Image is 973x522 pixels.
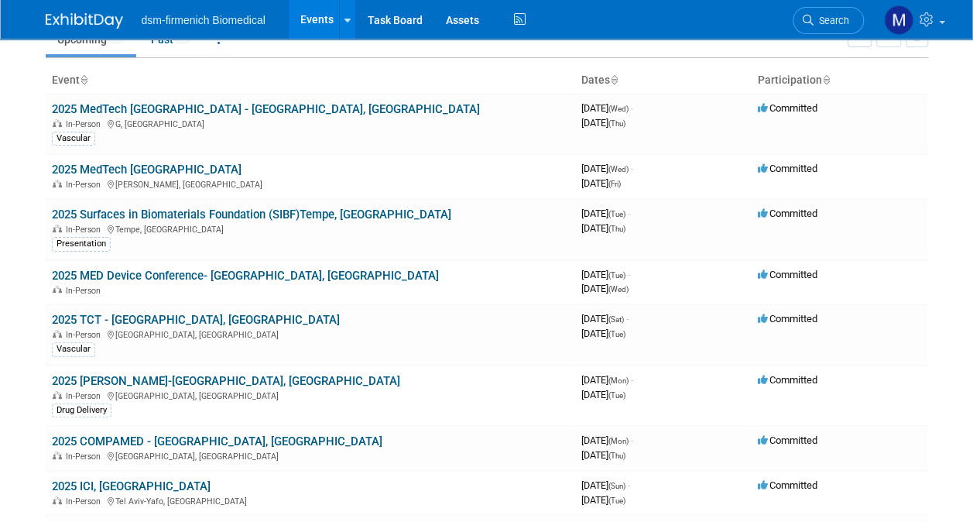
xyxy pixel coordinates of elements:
span: [DATE] [581,328,625,339]
span: Committed [758,313,817,325]
span: (Wed) [608,105,629,113]
img: In-Person Event [53,119,62,127]
span: - [626,313,629,325]
span: Search [814,15,849,26]
div: [PERSON_NAME], [GEOGRAPHIC_DATA] [52,177,569,190]
span: (Fri) [608,180,621,188]
img: In-Person Event [53,496,62,504]
a: 2025 COMPAMED - [GEOGRAPHIC_DATA], [GEOGRAPHIC_DATA] [52,434,382,448]
img: In-Person Event [53,286,62,294]
div: [GEOGRAPHIC_DATA], [GEOGRAPHIC_DATA] [52,328,569,340]
img: In-Person Event [53,180,62,187]
span: In-Person [66,180,105,190]
th: Event [46,67,575,94]
span: In-Person [66,391,105,401]
span: dsm-firmenich Biomedical [142,14,266,26]
span: (Sun) [608,482,625,490]
a: 2025 MedTech [GEOGRAPHIC_DATA] - [GEOGRAPHIC_DATA], [GEOGRAPHIC_DATA] [52,102,480,116]
a: 2025 Surfaces in Biomaterials Foundation (SIBF)Tempe, [GEOGRAPHIC_DATA] [52,208,451,222]
img: ExhibitDay [46,13,123,29]
span: In-Person [66,452,105,462]
span: In-Person [66,225,105,235]
span: [DATE] [581,374,633,386]
div: [GEOGRAPHIC_DATA], [GEOGRAPHIC_DATA] [52,449,569,462]
img: In-Person Event [53,452,62,459]
span: Committed [758,434,817,446]
span: Committed [758,374,817,386]
div: Vascular [52,132,95,146]
span: - [631,434,633,446]
a: Search [793,7,864,34]
a: Sort by Start Date [610,74,618,86]
a: Sort by Participation Type [822,74,830,86]
img: In-Person Event [53,225,62,232]
span: (Tue) [608,271,625,280]
div: Vascular [52,342,95,356]
span: Committed [758,269,817,280]
span: (Thu) [608,452,625,460]
div: Drug Delivery [52,404,111,417]
span: (Mon) [608,437,629,445]
div: Tempe, [GEOGRAPHIC_DATA] [52,222,569,235]
th: Participation [752,67,928,94]
span: - [631,374,633,386]
span: - [628,269,630,280]
span: Committed [758,208,817,219]
th: Dates [575,67,752,94]
a: 2025 ICI, [GEOGRAPHIC_DATA] [52,479,211,493]
span: [DATE] [581,269,630,280]
a: 2025 MED Device Conference- [GEOGRAPHIC_DATA], [GEOGRAPHIC_DATA] [52,269,439,283]
a: Sort by Event Name [80,74,87,86]
span: In-Person [66,496,105,507]
span: - [631,163,633,174]
span: [DATE] [581,494,625,506]
span: [DATE] [581,163,633,174]
span: [DATE] [581,313,629,325]
span: - [628,208,630,219]
div: [GEOGRAPHIC_DATA], [GEOGRAPHIC_DATA] [52,389,569,401]
span: (Wed) [608,165,629,173]
div: Presentation [52,237,111,251]
span: Committed [758,479,817,491]
img: In-Person Event [53,391,62,399]
span: [DATE] [581,479,630,491]
img: Melanie Davison [884,5,913,35]
span: In-Person [66,286,105,296]
span: - [631,102,633,114]
a: 2025 TCT - [GEOGRAPHIC_DATA], [GEOGRAPHIC_DATA] [52,313,340,327]
span: Committed [758,163,817,174]
span: [DATE] [581,389,625,400]
span: [DATE] [581,449,625,461]
span: (Tue) [608,496,625,505]
img: In-Person Event [53,330,62,338]
span: (Thu) [608,225,625,233]
span: (Tue) [608,391,625,400]
span: (Mon) [608,376,629,385]
a: 2025 MedTech [GEOGRAPHIC_DATA] [52,163,242,177]
span: (Tue) [608,210,625,218]
span: Committed [758,102,817,114]
span: [DATE] [581,177,621,189]
span: [DATE] [581,117,625,129]
a: 2025 [PERSON_NAME]-[GEOGRAPHIC_DATA], [GEOGRAPHIC_DATA] [52,374,400,388]
span: (Tue) [608,330,625,338]
span: [DATE] [581,208,630,219]
span: [DATE] [581,434,633,446]
span: In-Person [66,330,105,340]
span: [DATE] [581,283,629,294]
span: [DATE] [581,102,633,114]
span: In-Person [66,119,105,129]
span: - [628,479,630,491]
div: Tel Aviv-Yafo, [GEOGRAPHIC_DATA] [52,494,569,507]
div: G, [GEOGRAPHIC_DATA] [52,117,569,129]
span: [DATE] [581,222,625,234]
span: (Thu) [608,119,625,128]
span: (Wed) [608,285,629,294]
span: (Sat) [608,315,624,324]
